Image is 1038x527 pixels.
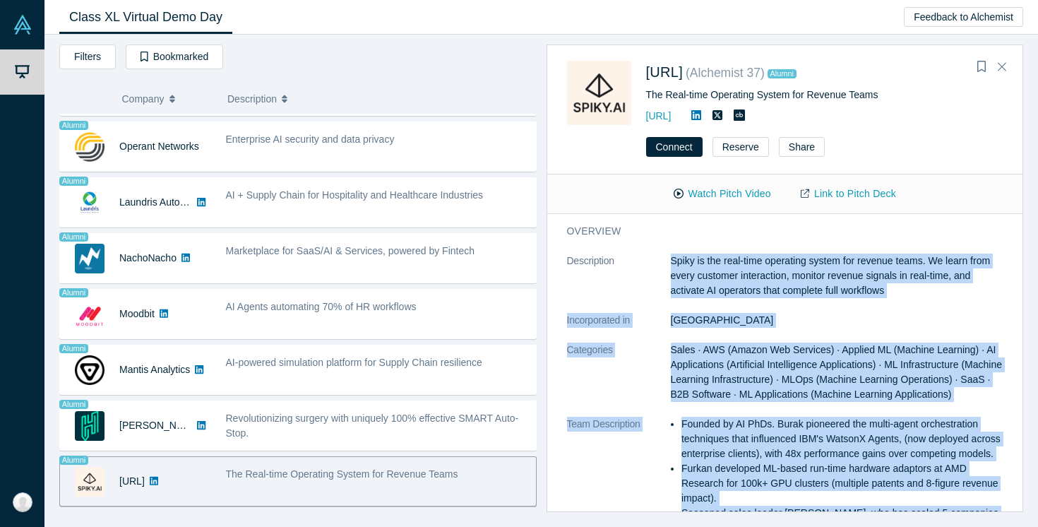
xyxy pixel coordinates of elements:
span: Alumni [59,177,88,186]
h3: overview [567,224,984,239]
img: Hubly Surgical's Logo [75,411,105,441]
button: Connect [646,137,703,157]
button: Share [779,137,825,157]
a: Operant Networks [119,141,199,152]
span: Company [122,84,165,114]
dt: Description [567,254,671,313]
p: Spiky is the real-time operating system for revenue teams. We learn from every customer interacti... [671,254,1003,298]
li: Founded by AI PhDs. Burak pioneered the multi-agent orchestration techniques that influenced IBM'... [681,417,1003,461]
button: Description [227,84,527,114]
a: [URL] [646,64,684,80]
button: Reserve [712,137,769,157]
img: Alchemist Vault Logo [13,15,32,35]
a: NachoNacho [119,252,177,263]
span: The Real-time Operating System for Revenue Teams [226,468,458,480]
a: Class XL Virtual Demo Day [59,1,232,34]
span: AI Agents automating 70% of HR workflows [226,301,417,312]
div: The Real-time Operating System for Revenue Teams [646,88,1003,102]
span: Enterprise AI security and data privacy [226,134,395,145]
span: Alumni [59,456,88,465]
span: Alumni [59,121,88,130]
dt: Incorporated in [567,313,671,343]
a: Laundris Autonomous Inventory Management [119,196,319,208]
img: Farouk Najjar's Account [13,492,32,512]
span: Alumni [59,400,88,409]
img: Laundris Autonomous Inventory Management's Logo [75,188,105,218]
button: Watch Pitch Video [659,182,786,206]
a: [URL] [646,110,672,122]
a: Moodbit [119,308,155,319]
img: Spiky.ai's Logo [75,467,105,497]
img: Spiky.ai's Logo [567,61,631,125]
img: Mantis Analytics's Logo [75,355,105,385]
small: ( Alchemist 37 ) [686,66,765,80]
span: Alumni [59,232,88,242]
span: Description [227,84,277,114]
dd: [GEOGRAPHIC_DATA] [671,313,1003,328]
button: Close [991,56,1013,78]
a: Mantis Analytics [119,364,190,375]
img: Moodbit's Logo [75,300,105,329]
button: Bookmarked [126,45,223,69]
img: NachoNacho's Logo [75,244,105,273]
span: Alumni [59,288,88,297]
span: Sales · AWS (Amazon Web Services) · Applied ML (Machine Learning) · AI Applications (Artificial I... [671,344,1002,400]
button: Filters [59,45,116,69]
span: AI-powered simulation platform for Supply Chain resilience [226,357,482,368]
a: [URL] [119,475,145,487]
img: Operant Networks's Logo [75,132,105,162]
dt: Categories [567,343,671,417]
a: [PERSON_NAME] Surgical [119,420,239,431]
span: Revolutionizing surgery with uniquely 100% effective SMART Auto-Stop. [226,413,519,439]
span: Alumni [59,344,88,353]
span: Alumni [768,69,797,78]
li: Furkan developed ML-based run-time hardware adaptors at AMD Research for 100k+ GPU clusters (mult... [681,461,1003,506]
button: Company [122,84,213,114]
button: Bookmark [972,57,991,77]
span: AI + Supply Chain for Hospitality and Healthcare Industries [226,189,484,201]
button: Feedback to Alchemist [904,7,1023,27]
span: Marketplace for SaaS/AI & Services, powered by Fintech [226,245,475,256]
a: Link to Pitch Deck [786,182,911,206]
